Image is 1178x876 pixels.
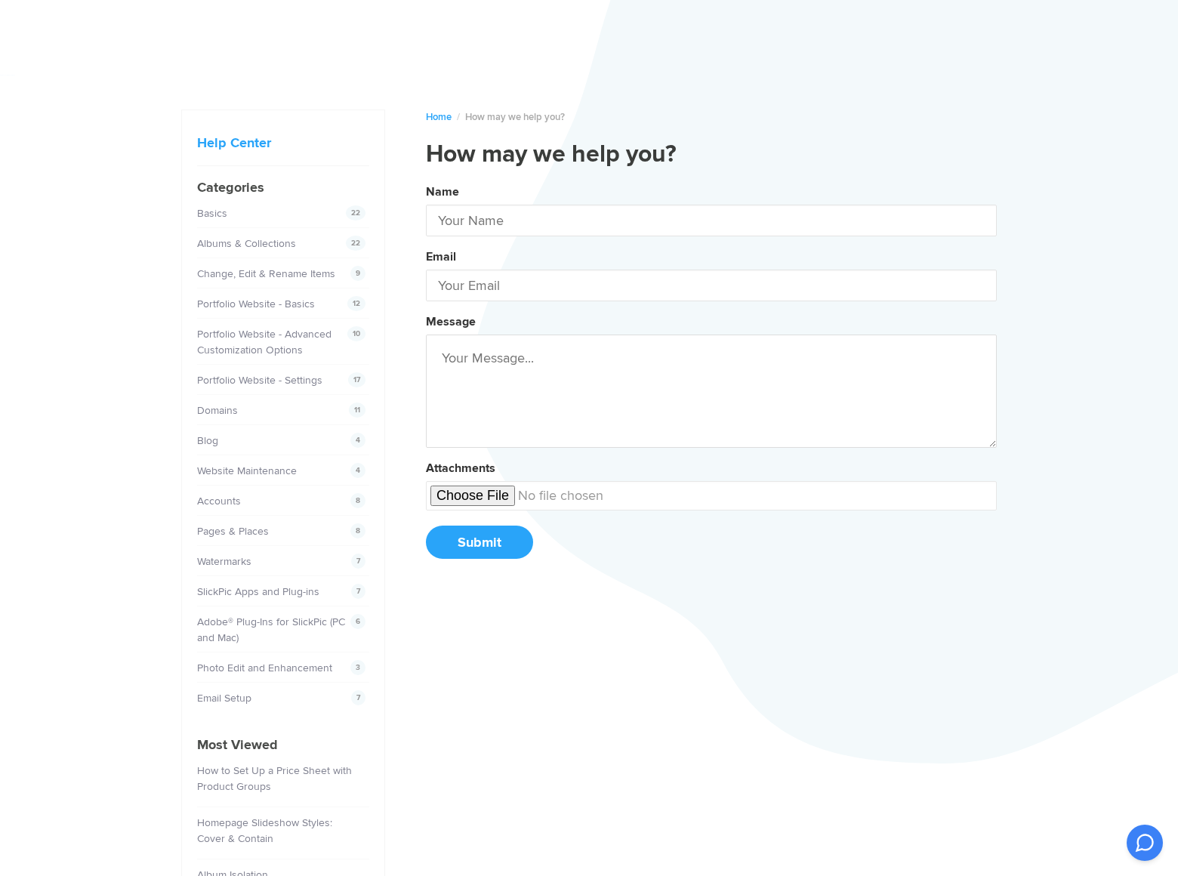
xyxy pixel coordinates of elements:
[197,585,319,598] a: SlickPic Apps and Plug-ins
[197,692,251,705] a: Email Setup
[426,111,452,123] a: Home
[426,314,476,329] label: Message
[197,267,335,280] a: Change, Edit & Rename Items
[197,134,271,151] a: Help Center
[349,403,365,418] span: 11
[426,526,533,559] button: Submit
[350,523,365,538] span: 8
[351,584,365,599] span: 7
[350,660,365,675] span: 3
[197,434,218,447] a: Blog
[197,735,369,755] h4: Most Viewed
[346,205,365,221] span: 22
[197,177,369,198] h4: Categories
[350,493,365,508] span: 8
[426,184,459,199] label: Name
[347,326,365,341] span: 10
[197,764,352,793] a: How to Set Up a Price Sheet with Product Groups
[351,554,365,569] span: 7
[350,614,365,629] span: 6
[347,296,365,311] span: 12
[351,690,365,705] span: 7
[197,298,315,310] a: Portfolio Website - Basics
[197,464,297,477] a: Website Maintenance
[350,266,365,281] span: 9
[197,207,227,220] a: Basics
[197,237,296,250] a: Albums & Collections
[426,481,997,510] input: undefined
[197,662,332,674] a: Photo Edit and Enhancement
[457,111,460,123] span: /
[197,495,241,507] a: Accounts
[426,140,997,170] h1: How may we help you?
[426,461,495,476] label: Attachments
[350,463,365,478] span: 4
[197,816,332,845] a: Homepage Slideshow Styles: Cover & Contain
[197,404,238,417] a: Domains
[426,205,997,236] input: Your Name
[426,249,456,264] label: Email
[426,270,997,301] input: Your Email
[197,328,332,356] a: Portfolio Website - Advanced Customization Options
[197,374,322,387] a: Portfolio Website - Settings
[426,179,997,575] button: NameEmailMessageAttachmentsSubmit
[197,615,345,644] a: Adobe® Plug-Ins for SlickPic (PC and Mac)
[465,111,565,123] span: How may we help you?
[346,236,365,251] span: 22
[350,433,365,448] span: 4
[197,555,251,568] a: Watermarks
[197,525,269,538] a: Pages & Places
[348,372,365,387] span: 17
